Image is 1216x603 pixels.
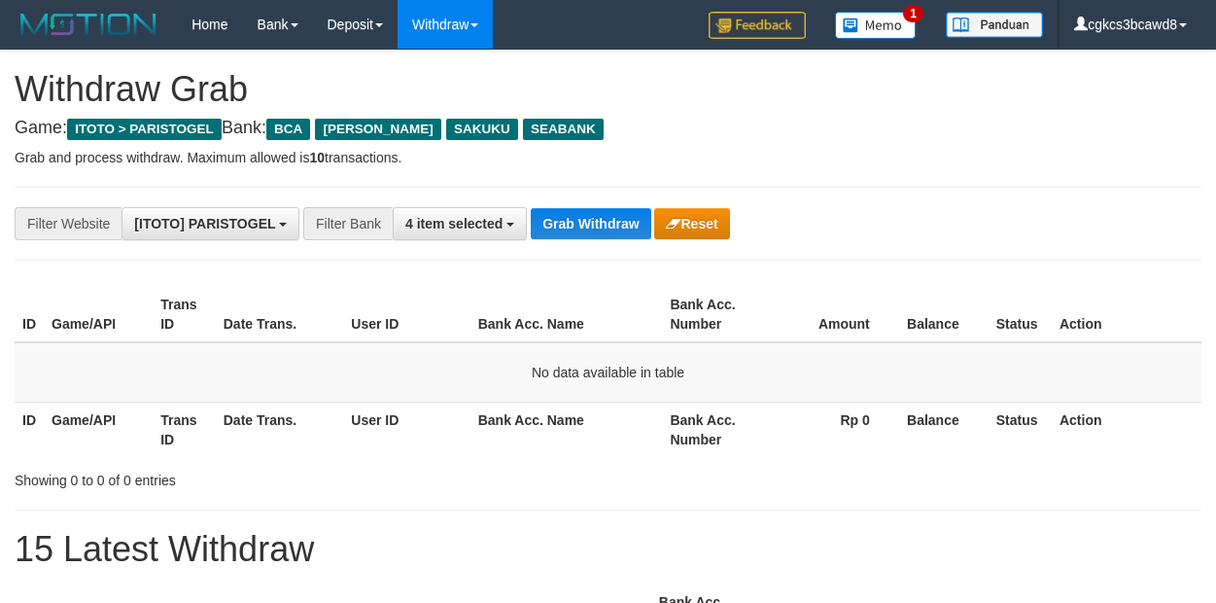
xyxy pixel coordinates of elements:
[770,287,899,342] th: Amount
[44,402,153,457] th: Game/API
[899,287,989,342] th: Balance
[315,119,440,140] span: [PERSON_NAME]
[15,10,162,39] img: MOTION_logo.png
[1052,402,1201,457] th: Action
[216,402,344,457] th: Date Trans.
[662,402,770,457] th: Bank Acc. Number
[15,119,1201,138] h4: Game: Bank:
[770,402,899,457] th: Rp 0
[946,12,1043,38] img: panduan.png
[835,12,917,39] img: Button%20Memo.svg
[15,207,122,240] div: Filter Website
[343,402,469,457] th: User ID
[15,530,1201,569] h1: 15 Latest Withdraw
[662,287,770,342] th: Bank Acc. Number
[15,402,44,457] th: ID
[303,207,393,240] div: Filter Bank
[531,208,650,239] button: Grab Withdraw
[393,207,527,240] button: 4 item selected
[15,70,1201,109] h1: Withdraw Grab
[343,287,469,342] th: User ID
[216,287,344,342] th: Date Trans.
[903,5,923,22] span: 1
[122,207,299,240] button: [ITOTO] PARISTOGEL
[709,12,806,39] img: Feedback.jpg
[523,119,604,140] span: SEABANK
[153,287,216,342] th: Trans ID
[15,287,44,342] th: ID
[470,287,663,342] th: Bank Acc. Name
[1052,287,1201,342] th: Action
[67,119,222,140] span: ITOTO > PARISTOGEL
[15,342,1201,403] td: No data available in table
[153,402,216,457] th: Trans ID
[405,216,503,231] span: 4 item selected
[446,119,518,140] span: SAKUKU
[309,150,325,165] strong: 10
[989,287,1052,342] th: Status
[989,402,1052,457] th: Status
[266,119,310,140] span: BCA
[15,148,1201,167] p: Grab and process withdraw. Maximum allowed is transactions.
[44,287,153,342] th: Game/API
[134,216,275,231] span: [ITOTO] PARISTOGEL
[15,463,492,490] div: Showing 0 to 0 of 0 entries
[899,402,989,457] th: Balance
[654,208,729,239] button: Reset
[470,402,663,457] th: Bank Acc. Name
